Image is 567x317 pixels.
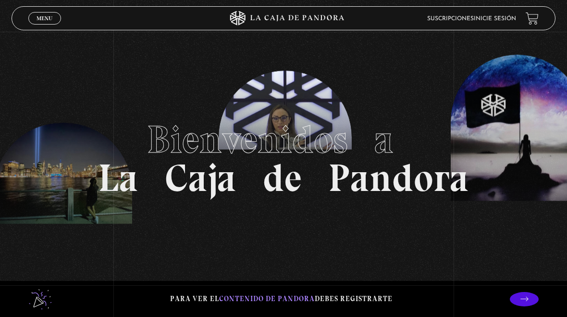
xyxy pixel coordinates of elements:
[147,116,420,163] span: Bienvenidos a
[37,15,52,21] span: Menu
[170,292,393,305] p: Para ver el debes registrarte
[219,294,315,303] span: contenido de Pandora
[526,12,539,25] a: View your shopping cart
[98,120,469,197] h1: La Caja de Pandora
[474,16,516,22] a: Inicie sesión
[427,16,474,22] a: Suscripciones
[34,24,56,30] span: Cerrar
